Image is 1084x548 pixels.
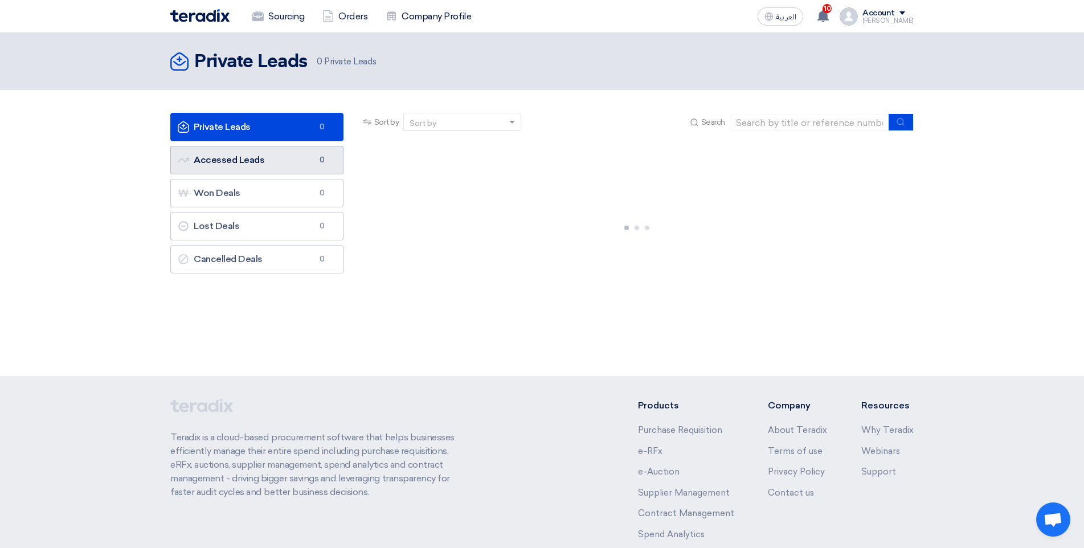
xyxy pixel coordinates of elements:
span: 10 [823,4,832,13]
img: Teradix logo [170,9,230,22]
a: Private Leads0 [170,113,343,141]
a: Purchase Requisition [638,425,722,435]
a: Terms of use [768,446,823,456]
li: Company [768,399,827,412]
p: Teradix is a cloud-based procurement software that helps businesses efficiently manage their enti... [170,431,468,499]
span: 0 [316,154,329,166]
a: e-Auction [638,467,680,477]
a: Spend Analytics [638,529,705,539]
h2: Private Leads [194,51,308,73]
a: Support [861,467,896,477]
li: Resources [861,399,914,412]
span: 0 [316,253,329,265]
span: 0 [316,187,329,199]
a: e-RFx [638,446,662,456]
a: Contact us [768,488,814,498]
button: العربية [758,7,803,26]
a: Open chat [1036,502,1070,537]
a: Won Deals0 [170,179,343,207]
span: Search [701,116,725,128]
span: Private Leads [317,55,376,68]
a: Lost Deals0 [170,212,343,240]
span: العربية [776,13,796,21]
span: 0 [316,121,329,133]
img: profile_test.png [840,7,858,26]
span: 0 [317,56,322,67]
a: Webinars [861,446,900,456]
a: Sourcing [243,4,313,29]
span: Sort by [374,116,399,128]
span: 0 [316,220,329,232]
div: Sort by [410,117,436,129]
a: Why Teradix [861,425,914,435]
a: Accessed Leads0 [170,146,343,174]
div: [PERSON_NAME] [862,18,914,24]
a: Supplier Management [638,488,730,498]
a: About Teradix [768,425,827,435]
a: Privacy Policy [768,467,825,477]
input: Search by title or reference number [730,114,889,131]
a: Contract Management [638,508,734,518]
a: Company Profile [377,4,480,29]
div: Account [862,9,895,18]
a: Orders [313,4,377,29]
a: Cancelled Deals0 [170,245,343,273]
li: Products [638,399,734,412]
